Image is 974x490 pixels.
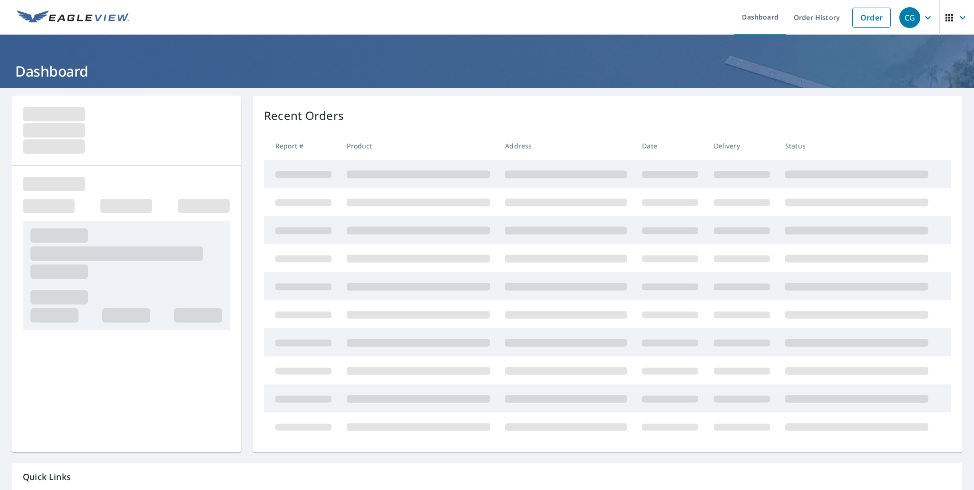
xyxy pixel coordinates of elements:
[706,132,778,160] th: Delivery
[634,132,706,160] th: Date
[264,132,339,160] th: Report #
[339,132,497,160] th: Product
[778,132,936,160] th: Status
[497,132,634,160] th: Address
[17,10,129,25] img: EV Logo
[23,471,951,483] p: Quick Links
[11,61,963,81] h1: Dashboard
[264,107,344,124] p: Recent Orders
[899,7,920,28] div: CG
[852,8,891,28] a: Order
